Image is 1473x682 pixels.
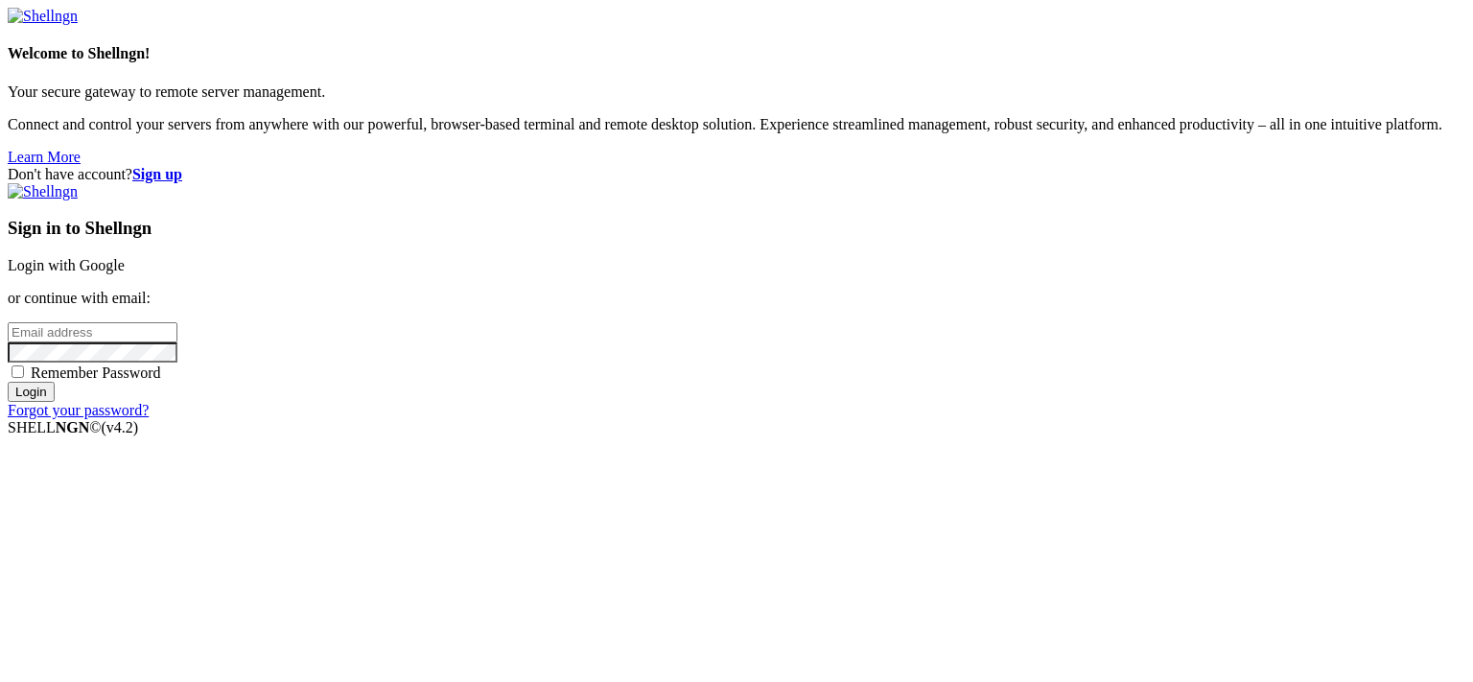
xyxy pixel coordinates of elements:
[8,290,1465,307] p: or continue with email:
[8,149,81,165] a: Learn More
[8,116,1465,133] p: Connect and control your servers from anywhere with our powerful, browser-based terminal and remo...
[8,183,78,200] img: Shellngn
[8,218,1465,239] h3: Sign in to Shellngn
[132,166,182,182] a: Sign up
[8,322,177,342] input: Email address
[102,419,139,435] span: 4.2.0
[8,166,1465,183] div: Don't have account?
[8,8,78,25] img: Shellngn
[8,257,125,273] a: Login with Google
[31,365,161,381] span: Remember Password
[12,365,24,378] input: Remember Password
[8,382,55,402] input: Login
[56,419,90,435] b: NGN
[8,45,1465,62] h4: Welcome to Shellngn!
[8,83,1465,101] p: Your secure gateway to remote server management.
[8,419,138,435] span: SHELL ©
[8,402,149,418] a: Forgot your password?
